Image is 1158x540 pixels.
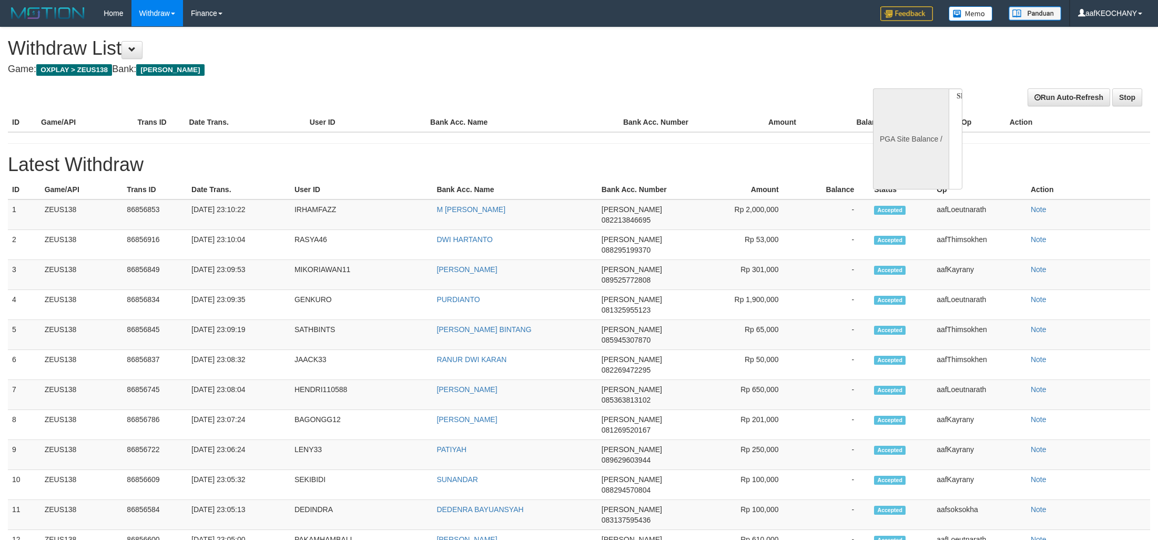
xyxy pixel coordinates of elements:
td: ZEUS138 [40,260,123,290]
span: Accepted [874,476,906,485]
a: DWI HARTANTO [436,235,493,244]
a: PATIYAH [436,445,466,454]
td: Rp 201,000 [705,410,794,440]
th: Amount [715,113,811,132]
td: ZEUS138 [40,230,123,260]
td: [DATE] 23:10:04 [187,230,290,260]
th: Bank Acc. Name [426,113,619,132]
td: aafKayrany [932,440,1027,470]
span: Accepted [874,416,906,425]
td: Rp 301,000 [705,260,794,290]
td: aafKayrany [932,470,1027,500]
th: Game/API [37,113,133,132]
span: [PERSON_NAME] [136,64,204,76]
a: PURDIANTO [436,295,480,304]
td: 9 [8,440,40,470]
th: Action [1027,180,1150,199]
td: aafLoeutnarath [932,380,1027,410]
span: 083137595436 [602,516,651,524]
td: - [795,500,870,530]
th: Bank Acc. Number [619,113,715,132]
a: SUNANDAR [436,475,478,484]
td: 86856837 [123,350,187,380]
td: ZEUS138 [40,500,123,530]
th: Balance [812,113,900,132]
th: Amount [705,180,794,199]
td: Rp 53,000 [705,230,794,260]
th: Status [870,180,932,199]
td: aafKayrany [932,410,1027,440]
td: MIKORIAWAN11 [290,260,432,290]
td: 86856916 [123,230,187,260]
td: 5 [8,320,40,350]
td: JAACK33 [290,350,432,380]
span: Accepted [874,296,906,305]
th: User ID [290,180,432,199]
span: 081269520167 [602,426,651,434]
span: Accepted [874,206,906,215]
td: 10 [8,470,40,500]
td: 1 [8,199,40,230]
span: [PERSON_NAME] [602,265,662,274]
span: 085363813102 [602,396,651,404]
td: - [795,260,870,290]
span: OXPLAY > ZEUS138 [36,64,112,76]
a: Note [1031,295,1047,304]
td: Rp 1,900,000 [705,290,794,320]
td: [DATE] 23:09:53 [187,260,290,290]
th: User ID [306,113,426,132]
td: - [795,440,870,470]
td: Rp 100,000 [705,470,794,500]
td: [DATE] 23:09:35 [187,290,290,320]
a: Run Auto-Refresh [1028,88,1110,106]
td: DEDINDRA [290,500,432,530]
a: Note [1031,445,1047,454]
a: RANUR DWI KARAN [436,355,506,364]
span: [PERSON_NAME] [602,445,662,454]
span: Accepted [874,506,906,515]
td: ZEUS138 [40,320,123,350]
a: [PERSON_NAME] [436,385,497,394]
th: Op [957,113,1005,132]
span: 081325955123 [602,306,651,314]
td: Rp 100,000 [705,500,794,530]
td: ZEUS138 [40,350,123,380]
span: [PERSON_NAME] [602,475,662,484]
img: Button%20Memo.svg [949,6,993,21]
span: Accepted [874,266,906,275]
td: - [795,230,870,260]
td: [DATE] 23:05:32 [187,470,290,500]
td: [DATE] 23:05:13 [187,500,290,530]
a: Note [1031,505,1047,514]
td: SEKIBIDI [290,470,432,500]
td: - [795,380,870,410]
span: Accepted [874,326,906,335]
td: - [795,350,870,380]
a: Stop [1112,88,1142,106]
span: Accepted [874,386,906,395]
td: - [795,199,870,230]
th: Balance [795,180,870,199]
td: 6 [8,350,40,380]
td: - [795,410,870,440]
td: Rp 50,000 [705,350,794,380]
th: Date Trans. [185,113,305,132]
a: [PERSON_NAME] [436,415,497,424]
a: DEDENRA BAYUANSYAH [436,505,523,514]
span: [PERSON_NAME] [602,355,662,364]
th: Bank Acc. Number [597,180,705,199]
a: Note [1031,385,1047,394]
td: Rp 650,000 [705,380,794,410]
td: RASYA46 [290,230,432,260]
span: Accepted [874,356,906,365]
td: LENY33 [290,440,432,470]
td: aafsoksokha [932,500,1027,530]
td: ZEUS138 [40,410,123,440]
td: Rp 2,000,000 [705,199,794,230]
td: [DATE] 23:07:24 [187,410,290,440]
span: 088294570804 [602,486,651,494]
img: panduan.png [1009,6,1061,21]
td: 86856834 [123,290,187,320]
div: PGA Site Balance / [873,88,949,189]
td: 86856786 [123,410,187,440]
